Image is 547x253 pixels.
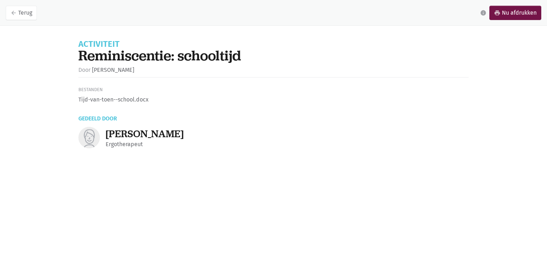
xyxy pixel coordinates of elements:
h1: Reminiscentie: schooltijd [78,48,469,63]
div: [PERSON_NAME] [106,128,469,140]
li: Tijd-van-toen--school.docx [78,95,469,104]
i: print [494,10,500,16]
a: arrow_backTerug [6,6,37,20]
h3: Gedeeld door [78,110,469,121]
div: Bestanden [78,86,469,94]
div: Ergotherapeut [106,140,469,149]
div: Activiteit [78,40,469,48]
span: Door [78,66,91,73]
a: printNu afdrukken [489,6,541,20]
li: [PERSON_NAME] [78,65,134,75]
i: arrow_back [10,10,17,16]
i: info [480,10,487,16]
